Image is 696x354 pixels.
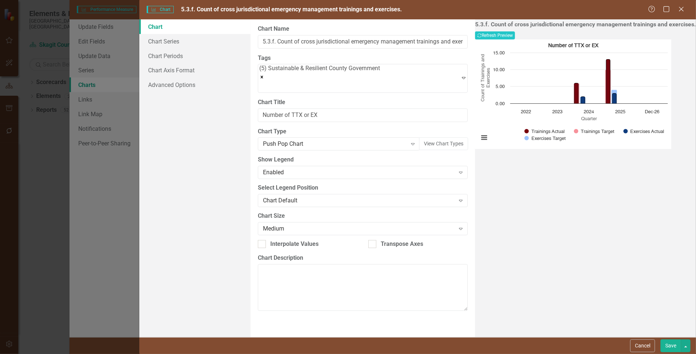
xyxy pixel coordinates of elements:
[481,54,491,102] text: Count of Trainings and Exercises
[258,212,468,220] label: Chart Size
[259,73,380,81] div: Remove [object Object]
[258,254,468,262] label: Chart Description
[381,240,423,248] div: Transpose Axes
[493,68,505,72] text: 10.00
[475,31,515,39] button: Refresh Preview
[496,84,505,89] text: 5.00
[613,94,617,104] path: 2025, 3. Exercises Actual.
[475,39,671,149] svg: Interactive chart
[630,339,655,352] button: Cancel
[258,25,468,33] label: Chart Name
[581,117,597,122] text: Quarter
[581,97,585,104] path: 2024, 2. Exercises Actual.
[624,129,665,134] button: Show Exercises Actual
[259,65,380,72] span: (5) Sustainable & Resilient County Government
[258,156,468,164] label: Show Legend
[270,240,319,248] div: Interpolate Values
[263,168,455,177] div: Enabled
[616,110,626,114] text: 2025
[580,97,586,104] path: 2024, 2. Exercises Target.
[139,34,251,49] a: Chart Series
[575,83,579,104] path: 2024, 6. Trainings Actual.
[496,102,505,106] text: 0.00
[181,6,402,13] span: 5.3.f. Count of cross jurisdictional emergency management trainings and exercises.
[258,127,468,136] label: Chart Type
[419,137,468,150] button: View Chart Types
[258,54,468,62] label: Tags
[606,60,610,104] path: 2025, 13. Trainings Actual.
[524,129,565,134] button: Show Trainings Actual
[139,63,251,77] a: Chart Axis Format
[645,110,659,114] text: Dec-26
[139,77,251,92] a: Advanced Options
[139,19,251,34] a: Chart
[605,70,611,104] path: 2025, 10. Trainings Target.
[258,109,468,122] input: Optional Chart Title
[549,43,599,48] text: Number of TTX or EX
[584,110,594,114] text: 2024
[475,39,696,149] div: Number of TTX or EX. Highcharts interactive chart.
[263,197,455,205] div: Chart Default
[661,339,681,352] button: Save
[263,225,455,233] div: Medium
[552,110,563,114] text: 2023
[574,129,614,134] button: Show Trainings Target
[258,184,468,192] label: Select Legend Position
[479,132,489,142] button: View chart menu, Number of TTX or EX
[493,51,505,56] text: 15.00
[258,98,468,107] label: Chart Title
[574,83,580,104] path: 2024, 6. Trainings Target.
[521,110,531,114] text: 2022
[612,90,617,104] path: 2025, 4. Exercises Target.
[147,6,174,13] span: Chart
[475,21,696,28] h3: 5.3.f. Count of cross jurisdictional emergency management trainings and exercises.
[263,140,407,148] div: Push Pop Chart
[139,49,251,63] a: Chart Periods
[524,136,566,141] button: Show Exercises Target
